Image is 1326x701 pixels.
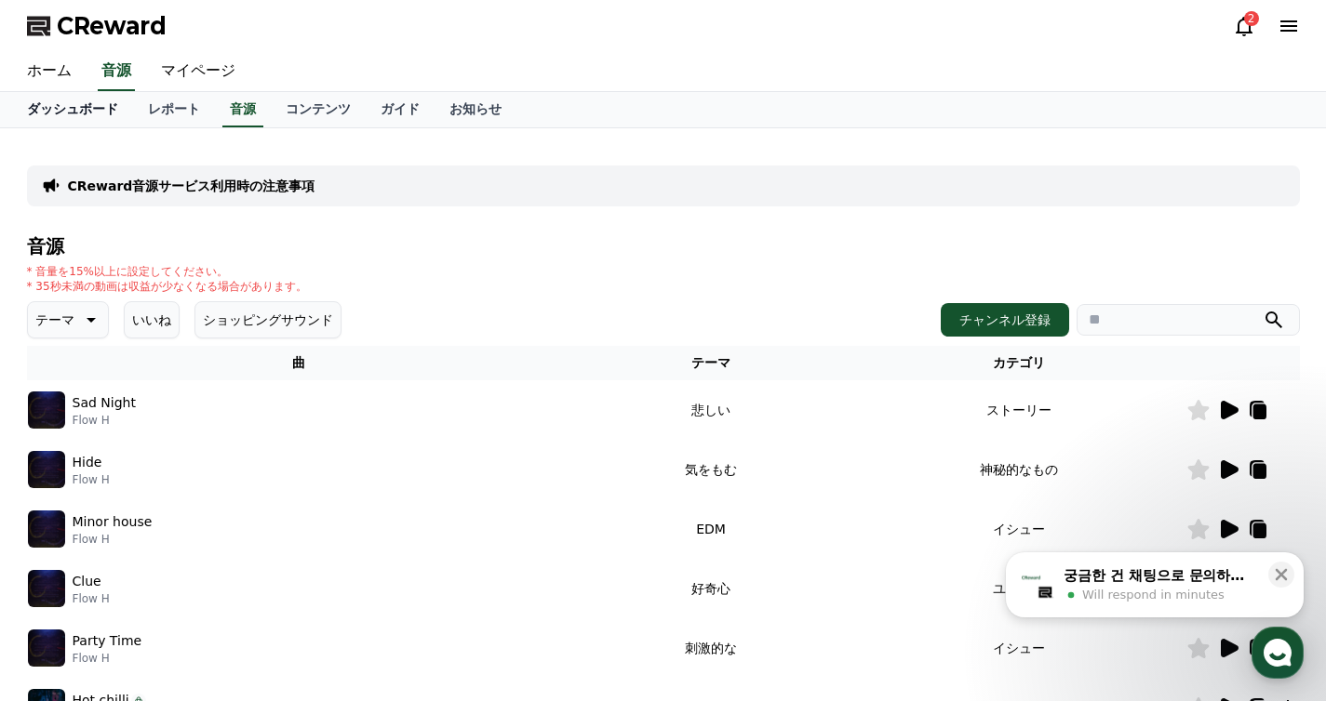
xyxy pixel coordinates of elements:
td: ストーリー [851,380,1186,440]
p: Minor house [73,512,153,532]
td: ユーモア [851,559,1186,618]
img: music [28,391,65,429]
img: music [28,629,65,667]
button: テーマ [27,301,109,338]
a: マイページ [146,52,250,91]
p: Party Time [73,631,142,651]
th: テーマ [570,346,851,380]
a: Messages [123,547,240,593]
button: ショッピングサウンド [194,301,342,338]
p: Flow H [73,591,110,606]
a: コンテンツ [271,92,366,127]
button: いいね [124,301,180,338]
td: 好奇心 [570,559,851,618]
a: Home [6,547,123,593]
p: * 35秒未満の動画は収益が少なくなる場合があります。 [27,279,307,294]
a: ダッシュボード [12,92,133,127]
p: Clue [73,572,101,591]
a: レポート [133,92,215,127]
span: CReward [57,11,167,41]
button: チャンネル登録 [941,303,1069,337]
td: イシュー [851,618,1186,678]
td: 刺激的な [570,618,851,678]
a: 音源 [98,52,135,91]
div: 2 [1244,11,1259,26]
th: カテゴリ [851,346,1186,380]
p: テーマ [35,307,74,333]
a: CReward [27,11,167,41]
p: Hide [73,453,102,472]
td: 気をもむ [570,440,851,499]
p: Flow H [73,413,136,428]
a: CReward音源サービス利用時の注意事項 [68,177,315,195]
p: Flow H [73,472,110,487]
span: Settings [275,575,321,589]
a: お知らせ [435,92,516,127]
td: 悲しい [570,380,851,440]
span: Home [47,575,80,589]
p: Sad Night [73,393,136,413]
a: 2 [1233,15,1255,37]
td: イシュー [851,499,1186,559]
a: ホーム [12,52,87,91]
p: Flow H [73,651,142,666]
p: * 音量を15%以上に設定してください。 [27,264,307,279]
h4: 音源 [27,236,1300,257]
td: EDM [570,499,851,559]
a: Settings [240,547,357,593]
a: ガイド [366,92,435,127]
td: 神秘的なもの [851,440,1186,499]
th: 曲 [27,346,571,380]
img: music [28,570,65,607]
img: music [28,510,65,548]
p: Flow H [73,532,153,547]
span: Messages [154,575,209,590]
a: 音源 [222,92,263,127]
img: music [28,451,65,488]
